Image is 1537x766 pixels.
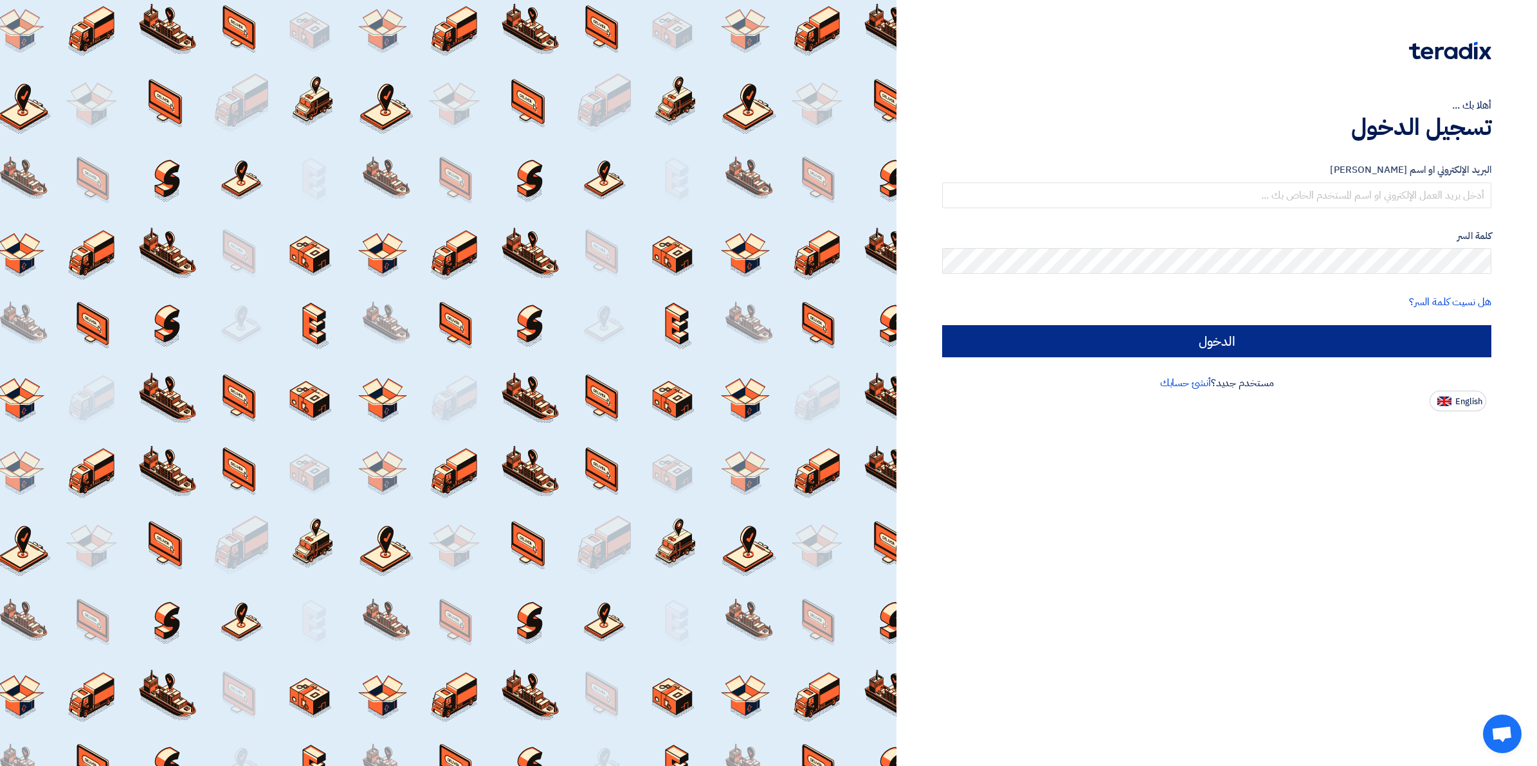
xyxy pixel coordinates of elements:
[1430,391,1486,411] button: English
[942,229,1491,244] label: كلمة السر
[942,163,1491,177] label: البريد الإلكتروني او اسم [PERSON_NAME]
[942,113,1491,141] h1: تسجيل الدخول
[1437,396,1451,406] img: en-US.png
[942,98,1491,113] div: أهلا بك ...
[1409,294,1491,310] a: هل نسيت كلمة السر؟
[1455,397,1482,406] span: English
[942,325,1491,357] input: الدخول
[1483,715,1522,753] a: Open chat
[942,183,1491,208] input: أدخل بريد العمل الإلكتروني او اسم المستخدم الخاص بك ...
[942,375,1491,391] div: مستخدم جديد؟
[1409,42,1491,60] img: Teradix logo
[1160,375,1211,391] a: أنشئ حسابك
